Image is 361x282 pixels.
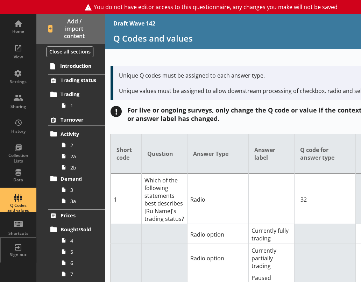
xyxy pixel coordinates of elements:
[59,235,105,246] a: 4
[61,91,98,97] span: Trading
[48,18,93,39] span: Add / import content
[48,173,105,184] a: Demand
[59,100,105,111] a: 1
[297,193,353,207] input: QCode input field
[47,46,93,57] button: Close all sections
[6,104,30,109] div: Sharing
[70,237,97,244] span: 4
[248,244,294,271] td: Currently partially trading
[70,153,97,160] span: 2a
[61,131,98,137] span: Activity
[187,244,248,271] td: Radio option
[48,60,105,72] a: Introduction
[61,77,98,84] span: Trading status
[36,74,105,111] li: Trading statusTrading1
[59,246,105,257] a: 5
[59,257,105,268] a: 6
[48,128,105,139] a: Activity
[70,271,97,277] span: 7
[51,224,105,280] li: Bought/Sold4567
[59,268,105,280] a: 7
[70,248,97,255] span: 5
[59,162,105,173] a: 2b
[36,114,105,207] li: TurnoverActivity22a2bDemand33a
[6,29,30,34] div: Home
[48,89,105,100] a: Trading
[59,139,105,151] a: 2
[59,195,105,207] a: 3a
[48,209,105,221] a: Prices
[113,20,155,27] div: Draft Wave 142
[70,142,97,149] span: 2
[6,153,30,164] div: Collection Lists
[111,134,142,174] th: Short code
[51,173,105,207] li: Demand33a
[48,114,105,126] a: Turnover
[248,224,294,244] td: Currently fully trading
[187,134,248,174] th: Answer Type
[248,134,294,174] th: Answer label
[51,128,105,173] li: Activity22a2b
[70,198,97,204] span: 3a
[70,164,97,171] span: 2b
[6,252,30,258] div: Sign out
[141,134,187,174] th: Question
[111,106,122,117] div: !
[70,102,97,109] span: 1
[6,177,30,183] div: Data
[295,134,356,174] th: Q code for answer type
[111,174,142,224] td: 1
[61,116,98,123] span: Turnover
[60,63,98,69] span: Introduction
[187,224,248,244] td: Radio option
[6,129,30,134] div: History
[36,209,105,280] li: PricesBought/Sold4567
[48,74,105,86] a: Trading status
[141,174,187,224] td: Which of the following statements best describes [Ru Name]'s trading status?
[6,79,30,85] div: Settings
[48,224,105,235] a: Bought/Sold
[59,184,105,195] a: 3
[59,151,105,162] a: 2a
[70,187,97,193] span: 3
[61,212,98,219] span: Prices
[6,231,30,236] div: Shortcuts
[6,203,30,213] div: Q Codes and values
[61,226,98,233] span: Bought/Sold
[187,174,248,224] td: Radio
[51,89,105,111] li: Trading1
[61,175,98,182] span: Demand
[70,260,97,266] span: 6
[6,54,30,60] div: View
[36,14,105,44] button: Add / import content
